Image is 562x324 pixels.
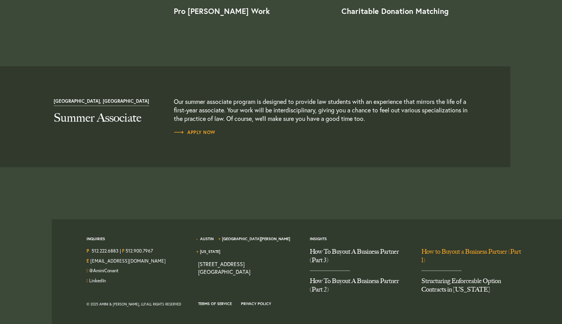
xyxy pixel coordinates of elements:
strong: P [87,248,89,254]
a: Privacy Policy [241,301,271,306]
span: | [120,248,121,256]
a: How to Buyout a Business Partner (Part 1) [421,248,521,270]
a: Insights [310,236,327,241]
a: Follow us on Twitter [89,268,119,273]
strong: F [122,248,124,254]
a: View on map [198,260,250,275]
a: Terms of Service [198,301,232,306]
a: 512.900.7967 [126,248,153,254]
span: Apply Now [174,130,216,135]
strong: E [87,258,89,264]
span: [GEOGRAPHIC_DATA], [GEOGRAPHIC_DATA] [54,99,149,106]
a: How To Buyout A Business Partner (Part 2) [310,271,410,300]
a: Apply Now [174,129,216,136]
a: [GEOGRAPHIC_DATA][PERSON_NAME] [222,236,290,241]
a: [US_STATE] [200,249,220,254]
a: Join us on LinkedIn [89,278,106,283]
strong: Charitable Donation Matching [341,6,448,16]
a: Austin [200,236,214,241]
a: How To Buyout A Business Partner (Part 3) [310,248,410,270]
a: Call us at 5122226883 [92,248,119,254]
strong: Pro [PERSON_NAME] Work [174,6,270,16]
span: Inquiries [87,236,105,248]
p: Our summer associate program is designed to provide law students with an experience that mirrors ... [174,97,468,123]
a: Email Us [90,258,166,264]
div: © 2025 Amini & [PERSON_NAME], LLP. All Rights Reserved [87,300,187,309]
a: Structuring Enforceable Option Contracts in Texas [421,271,521,300]
h2: Summer Associate [54,112,168,124]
